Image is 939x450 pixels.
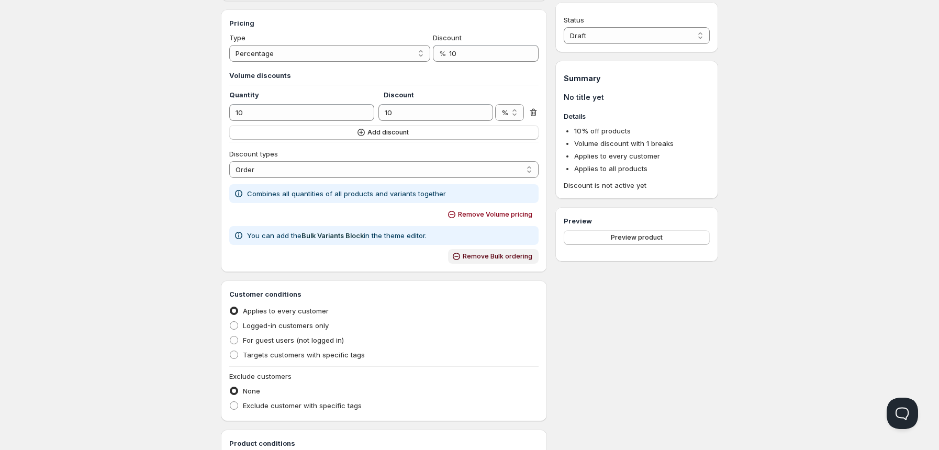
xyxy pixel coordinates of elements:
[367,128,409,137] span: Add discount
[229,438,539,448] h3: Product conditions
[247,230,427,241] p: You can add the in the theme editor.
[229,70,539,81] h3: Volume discounts
[243,321,329,330] span: Logged-in customers only
[243,387,260,395] span: None
[301,231,364,240] a: Bulk Variants Block
[247,188,446,199] p: Combines all quantities of all products and variants together
[243,336,344,344] span: For guest users (not logged in)
[443,207,539,222] button: Remove Volume pricing
[564,216,710,226] h3: Preview
[564,16,584,24] span: Status
[611,233,663,242] span: Preview product
[463,252,532,261] span: Remove Bulk ordering
[229,89,384,100] h4: Quantity
[574,139,674,148] span: Volume discount with 1 breaks
[229,125,539,140] button: Add discount
[564,92,710,103] h1: No title yet
[229,18,539,28] h3: Pricing
[229,33,245,42] span: Type
[243,307,329,315] span: Applies to every customer
[433,33,462,42] span: Discount
[229,372,292,380] span: Exclude customers
[458,210,532,219] span: Remove Volume pricing
[564,111,710,121] h3: Details
[564,180,710,190] span: Discount is not active yet
[574,164,647,173] span: Applies to all products
[243,401,362,410] span: Exclude customer with specific tags
[243,351,365,359] span: Targets customers with specific tags
[564,230,710,245] button: Preview product
[384,89,496,100] h4: Discount
[574,152,660,160] span: Applies to every customer
[564,73,710,84] h1: Summary
[439,49,446,58] span: %
[229,289,539,299] h3: Customer conditions
[229,150,278,158] span: Discount types
[887,398,918,429] iframe: Help Scout Beacon - Open
[574,127,631,135] span: 10 % off products
[448,249,539,264] button: Remove Bulk ordering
